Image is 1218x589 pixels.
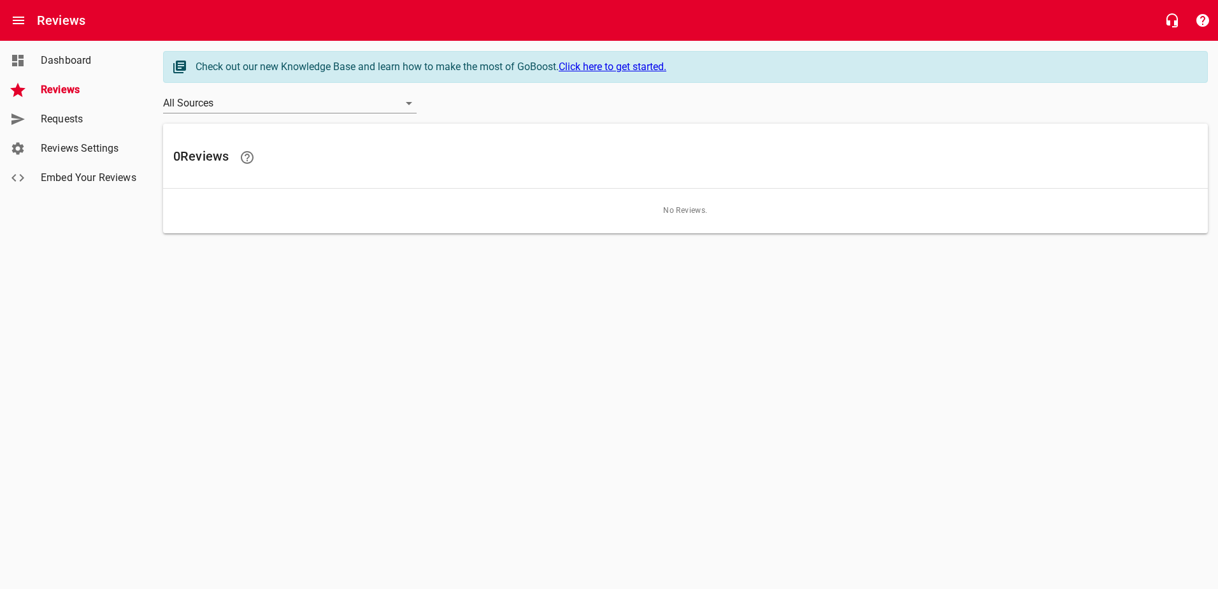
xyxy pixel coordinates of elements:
[41,82,138,98] span: Reviews
[41,141,138,156] span: Reviews Settings
[41,53,138,68] span: Dashboard
[41,170,138,185] span: Embed Your Reviews
[163,189,1208,233] span: No Reviews.
[559,61,666,73] a: Click here to get started.
[163,93,417,113] div: All Sources
[1187,5,1218,36] button: Support Portal
[232,142,262,173] a: Learn facts about why reviews are important
[196,59,1194,75] div: Check out our new Knowledge Base and learn how to make the most of GoBoost.
[1157,5,1187,36] button: Live Chat
[41,112,138,127] span: Requests
[3,5,34,36] button: Open drawer
[173,142,1198,173] h6: 0 Review s
[37,10,85,31] h6: Reviews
